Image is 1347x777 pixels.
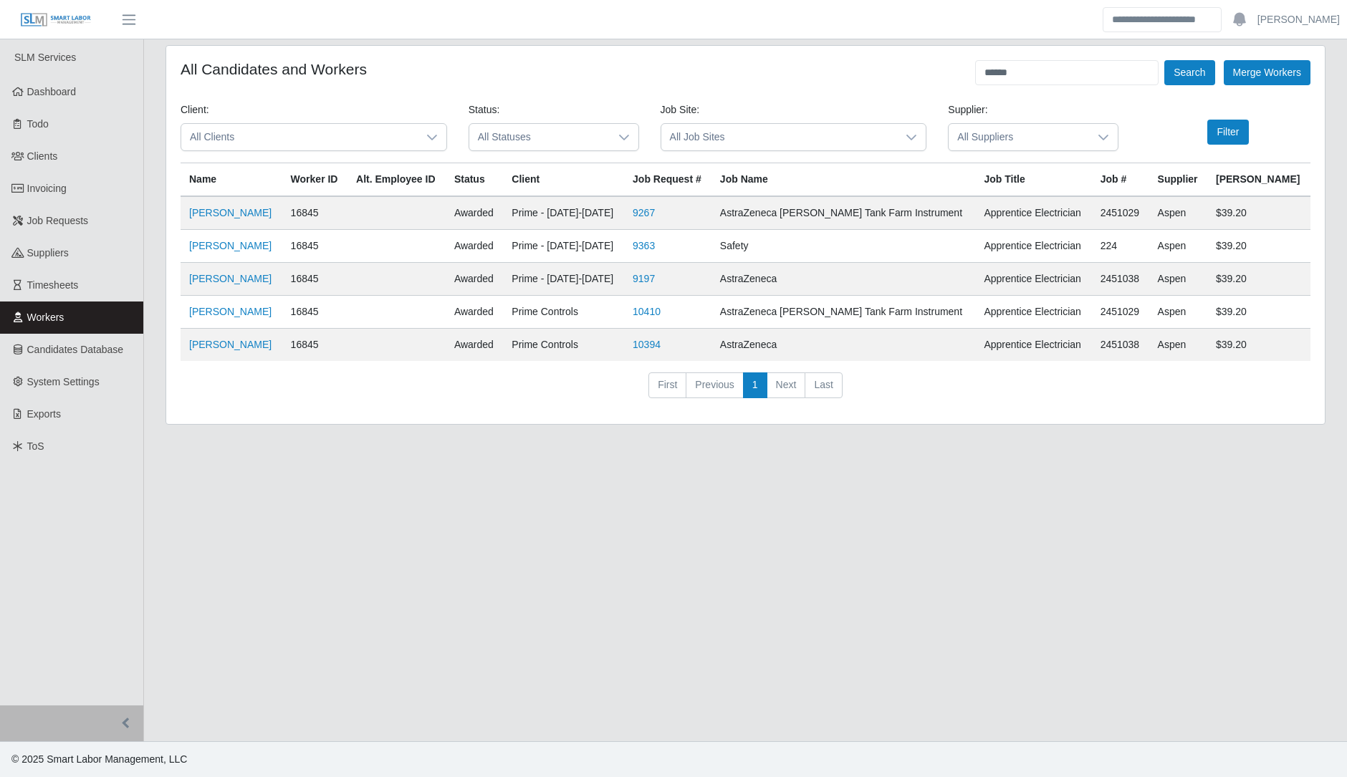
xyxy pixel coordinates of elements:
[711,163,976,197] th: Job Name
[711,230,976,263] td: Safety
[27,279,79,291] span: Timesheets
[1149,329,1207,362] td: Aspen
[27,183,67,194] span: Invoicing
[181,124,418,150] span: All Clients
[661,124,898,150] span: All Job Sites
[181,102,209,117] label: Client:
[1207,163,1310,197] th: [PERSON_NAME]
[14,52,76,63] span: SLM Services
[1149,263,1207,296] td: Aspen
[181,60,367,78] h4: All Candidates and Workers
[189,273,272,284] a: [PERSON_NAME]
[503,263,624,296] td: Prime - [DATE]-[DATE]
[347,163,446,197] th: Alt. Employee ID
[282,329,347,362] td: 16845
[503,230,624,263] td: Prime - [DATE]-[DATE]
[1164,60,1214,85] button: Search
[20,12,92,28] img: SLM Logo
[282,263,347,296] td: 16845
[282,296,347,329] td: 16845
[975,296,1091,329] td: Apprentice Electrician
[711,263,976,296] td: AstraZeneca
[1092,196,1149,230] td: 2451029
[503,329,624,362] td: Prime Controls
[11,753,187,765] span: © 2025 Smart Labor Management, LLC
[624,163,711,197] th: Job Request #
[711,329,976,362] td: AstraZeneca
[1092,163,1149,197] th: Job #
[27,408,61,420] span: Exports
[1149,163,1207,197] th: Supplier
[1092,296,1149,329] td: 2451029
[469,102,500,117] label: Status:
[27,150,58,162] span: Clients
[27,118,49,130] span: Todo
[711,296,976,329] td: AstraZeneca [PERSON_NAME] Tank Farm Instrument
[1207,329,1310,362] td: $39.20
[503,196,624,230] td: Prime - [DATE]-[DATE]
[743,372,767,398] a: 1
[1149,230,1207,263] td: Aspen
[282,230,347,263] td: 16845
[446,163,503,197] th: Status
[633,273,655,284] a: 9197
[975,163,1091,197] th: Job Title
[975,230,1091,263] td: Apprentice Electrician
[633,339,661,350] a: 10394
[1207,263,1310,296] td: $39.20
[948,102,987,117] label: Supplier:
[975,263,1091,296] td: Apprentice Electrician
[27,344,124,355] span: Candidates Database
[503,163,624,197] th: Client
[1207,120,1248,145] button: Filter
[27,215,89,226] span: Job Requests
[446,263,503,296] td: awarded
[975,329,1091,362] td: Apprentice Electrician
[1207,196,1310,230] td: $39.20
[975,196,1091,230] td: Apprentice Electrician
[446,329,503,362] td: awarded
[27,376,100,387] span: System Settings
[661,102,699,117] label: Job Site:
[1092,263,1149,296] td: 2451038
[1207,230,1310,263] td: $39.20
[1092,329,1149,362] td: 2451038
[189,339,272,350] a: [PERSON_NAME]
[1103,7,1222,32] input: Search
[633,207,655,218] a: 9267
[189,306,272,317] a: [PERSON_NAME]
[446,196,503,230] td: awarded
[446,296,503,329] td: awarded
[189,207,272,218] a: [PERSON_NAME]
[949,124,1089,150] span: All Suppliers
[1224,60,1310,85] button: Merge Workers
[27,312,64,323] span: Workers
[282,196,347,230] td: 16845
[27,86,77,97] span: Dashboard
[633,306,661,317] a: 10410
[181,372,1310,410] nav: pagination
[1149,296,1207,329] td: Aspen
[27,247,69,259] span: Suppliers
[189,240,272,251] a: [PERSON_NAME]
[711,196,976,230] td: AstraZeneca [PERSON_NAME] Tank Farm Instrument
[469,124,610,150] span: All Statuses
[1092,230,1149,263] td: 224
[446,230,503,263] td: awarded
[27,440,44,452] span: ToS
[633,240,655,251] a: 9363
[282,163,347,197] th: Worker ID
[181,163,282,197] th: Name
[1149,196,1207,230] td: Aspen
[1257,12,1340,27] a: [PERSON_NAME]
[1207,296,1310,329] td: $39.20
[503,296,624,329] td: Prime Controls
